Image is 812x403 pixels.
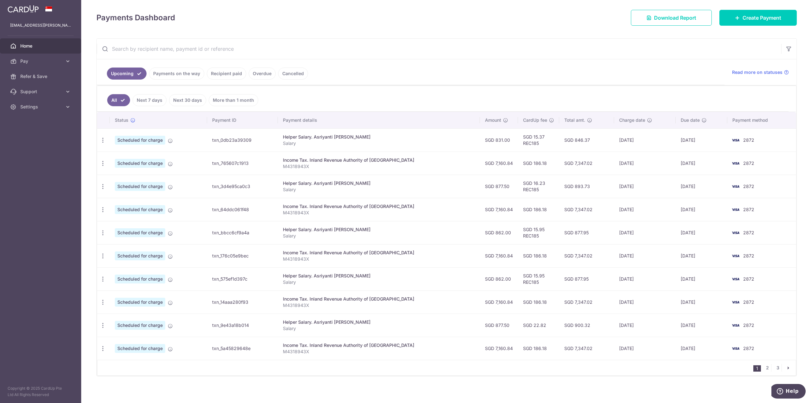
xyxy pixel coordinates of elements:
[518,152,559,175] td: SGD 186.18
[729,229,742,237] img: Bank Card
[115,159,165,168] span: Scheduled for charge
[283,210,475,216] p: M4318943X
[523,117,547,123] span: CardUp fee
[20,104,62,110] span: Settings
[614,128,676,152] td: [DATE]
[278,112,480,128] th: Payment details
[278,68,308,80] a: Cancelled
[480,221,518,244] td: SGD 862.00
[727,112,796,128] th: Payment method
[729,136,742,144] img: Bank Card
[207,175,278,198] td: txn_3d4e95ca0c3
[676,290,727,314] td: [DATE]
[614,244,676,267] td: [DATE]
[676,221,727,244] td: [DATE]
[283,157,475,163] div: Income Tax. Inland Revenue Authority of [GEOGRAPHIC_DATA]
[743,14,781,22] span: Create Payment
[559,221,614,244] td: SGD 877.95
[115,251,165,260] span: Scheduled for charge
[614,267,676,290] td: [DATE]
[207,267,278,290] td: txn_575ef1d397c
[654,14,696,22] span: Download Report
[20,73,62,80] span: Refer & Save
[743,322,754,328] span: 2872
[518,290,559,314] td: SGD 186.18
[107,94,130,106] a: All
[115,228,165,237] span: Scheduled for charge
[559,290,614,314] td: SGD 7,347.02
[283,140,475,146] p: Salary
[676,314,727,337] td: [DATE]
[676,267,727,290] td: [DATE]
[96,12,175,23] h4: Payments Dashboard
[518,128,559,152] td: SGD 15.37 REC185
[107,68,147,80] a: Upcoming
[774,364,782,372] a: 3
[207,112,278,128] th: Payment ID
[480,314,518,337] td: SGD 877.50
[518,221,559,244] td: SGD 15.95 REC185
[207,244,278,267] td: txn_176c05e9bec
[207,221,278,244] td: txn_bbcc6cf9a4a
[283,319,475,325] div: Helper Salary. Asriyanti [PERSON_NAME]
[207,314,278,337] td: txn_9e43a18b014
[480,198,518,221] td: SGD 7,160.84
[149,68,204,80] a: Payments on the way
[518,244,559,267] td: SGD 186.18
[743,207,754,212] span: 2872
[283,180,475,186] div: Helper Salary. Asriyanti [PERSON_NAME]
[480,337,518,360] td: SGD 7,160.84
[559,198,614,221] td: SGD 7,347.02
[743,276,754,282] span: 2872
[283,342,475,348] div: Income Tax. Inland Revenue Authority of [GEOGRAPHIC_DATA]
[20,43,62,49] span: Home
[614,314,676,337] td: [DATE]
[97,39,781,59] input: Search by recipient name, payment id or reference
[283,302,475,309] p: M4318943X
[743,299,754,305] span: 2872
[619,117,645,123] span: Charge date
[283,325,475,332] p: Salary
[732,69,783,75] span: Read more on statuses
[283,256,475,262] p: M4318943X
[480,244,518,267] td: SGD 7,160.84
[676,175,727,198] td: [DATE]
[207,290,278,314] td: txn_14aaa280f93
[729,159,742,167] img: Bank Card
[729,206,742,213] img: Bank Card
[283,163,475,170] p: M4318943X
[169,94,206,106] a: Next 30 days
[480,152,518,175] td: SGD 7,160.84
[207,337,278,360] td: txn_5a45829648e
[10,22,71,29] p: [EMAIL_ADDRESS][PERSON_NAME][DOMAIN_NAME]
[559,267,614,290] td: SGD 877.95
[676,337,727,360] td: [DATE]
[283,186,475,193] p: Salary
[763,364,771,372] a: 2
[133,94,167,106] a: Next 7 days
[676,244,727,267] td: [DATE]
[771,384,806,400] iframe: Opens a widget where you can find more information
[115,344,165,353] span: Scheduled for charge
[559,128,614,152] td: SGD 846.37
[283,250,475,256] div: Income Tax. Inland Revenue Authority of [GEOGRAPHIC_DATA]
[559,152,614,175] td: SGD 7,347.02
[283,226,475,233] div: Helper Salary. Asriyanti [PERSON_NAME]
[614,152,676,175] td: [DATE]
[729,183,742,190] img: Bank Card
[559,337,614,360] td: SGD 7,347.02
[743,230,754,235] span: 2872
[518,337,559,360] td: SGD 186.18
[20,58,62,64] span: Pay
[743,253,754,258] span: 2872
[614,198,676,221] td: [DATE]
[719,10,797,26] a: Create Payment
[480,267,518,290] td: SGD 862.00
[249,68,276,80] a: Overdue
[631,10,712,26] a: Download Report
[283,273,475,279] div: Helper Salary. Asriyanti [PERSON_NAME]
[480,175,518,198] td: SGD 877.50
[518,267,559,290] td: SGD 15.95 REC185
[20,88,62,95] span: Support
